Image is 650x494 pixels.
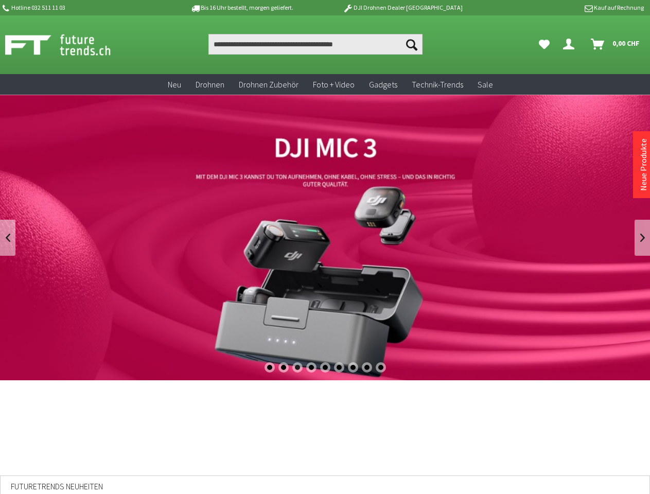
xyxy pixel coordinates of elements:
div: 1 [265,362,275,373]
div: 4 [306,362,317,373]
span: Foto + Video [313,79,355,90]
span: 0,00 CHF [612,35,640,51]
a: Meine Favoriten [534,34,555,55]
p: DJI Drohnen Dealer [GEOGRAPHIC_DATA] [322,2,483,14]
span: Drohnen Zubehör [239,79,298,90]
span: Drohnen [196,79,224,90]
div: 8 [362,362,372,373]
p: Hotline 032 511 11 03 [1,2,162,14]
a: Warenkorb [587,34,645,55]
div: 2 [278,362,289,373]
div: 7 [348,362,358,373]
img: Shop Futuretrends - zur Startseite wechseln [5,32,133,58]
div: 9 [376,362,386,373]
span: Neu [168,79,181,90]
span: Technik-Trends [412,79,463,90]
p: Kauf auf Rechnung [483,2,644,14]
span: Gadgets [369,79,397,90]
a: Sale [470,74,500,95]
button: Suchen [401,34,423,55]
a: Drohnen [188,74,232,95]
a: Neu [161,74,188,95]
a: Drohnen Zubehör [232,74,306,95]
a: Technik-Trends [405,74,470,95]
div: 6 [334,362,344,373]
div: 3 [292,362,303,373]
a: Dein Konto [559,34,583,55]
a: Gadgets [362,74,405,95]
a: Neue Produkte [638,138,648,191]
div: 5 [320,362,330,373]
a: Foto + Video [306,74,362,95]
span: Sale [478,79,493,90]
p: Bis 16 Uhr bestellt, morgen geliefert. [162,2,322,14]
input: Produkt, Marke, Kategorie, EAN, Artikelnummer… [208,34,423,55]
